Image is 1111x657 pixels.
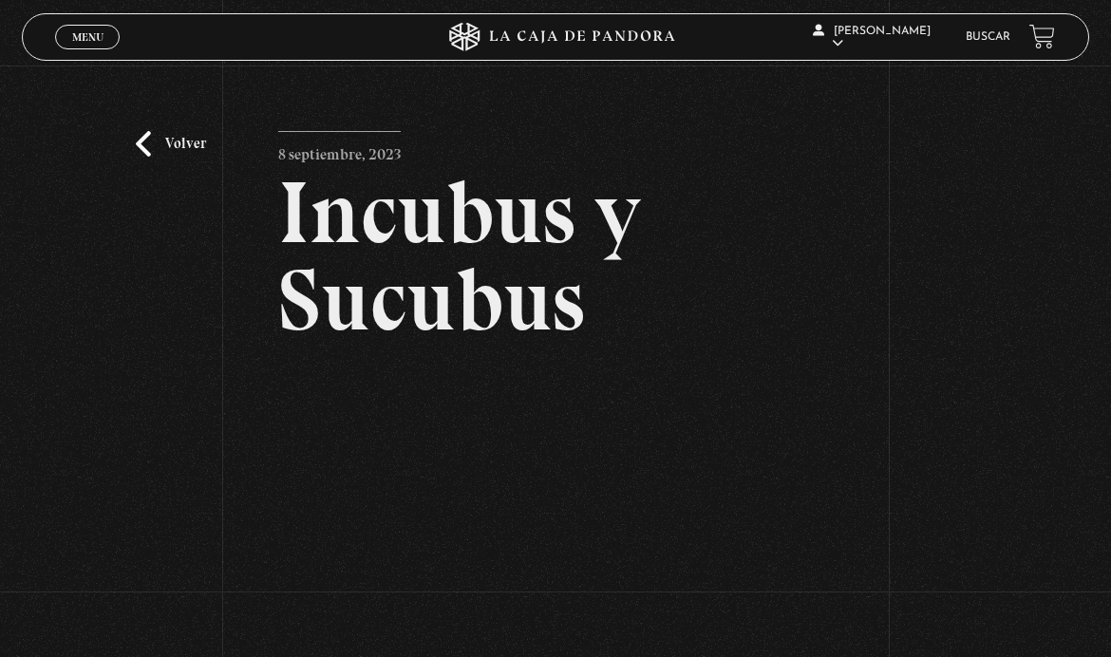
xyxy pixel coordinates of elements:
p: 8 septiembre, 2023 [278,131,401,169]
span: Cerrar [66,47,110,61]
a: Buscar [966,31,1010,43]
a: View your shopping cart [1029,24,1055,49]
span: Menu [72,31,104,43]
span: [PERSON_NAME] [813,26,931,49]
a: Volver [136,131,206,157]
h2: Incubus y Sucubus [278,169,833,344]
